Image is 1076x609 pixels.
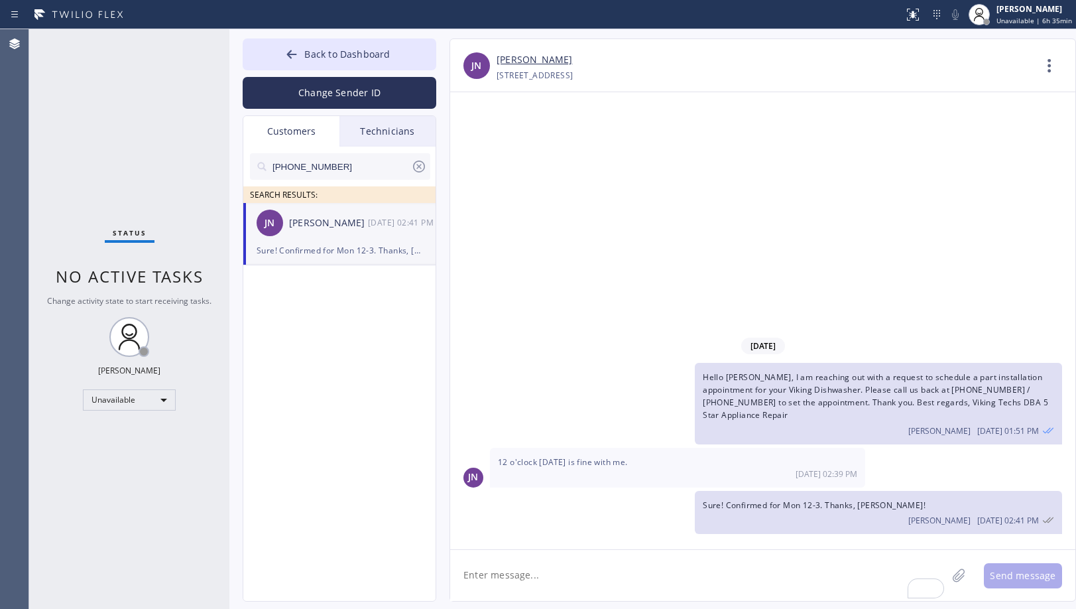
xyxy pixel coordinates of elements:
div: Technicians [339,116,436,147]
button: Back to Dashboard [243,38,436,70]
span: Hello [PERSON_NAME], I am reaching out with a request to schedule a part installation appointment... [703,372,1048,421]
div: [PERSON_NAME] [289,216,368,231]
div: Unavailable [83,389,176,411]
input: Search [271,153,411,180]
span: JN [265,216,274,231]
span: [DATE] 02:41 PM [977,515,1039,526]
button: Mute [946,5,965,24]
span: JN [468,470,478,485]
div: 08/21/2025 9:39 AM [490,448,865,488]
span: No active tasks [56,265,204,287]
div: [PERSON_NAME] [98,365,160,376]
button: Send message [984,563,1062,588]
span: SEARCH RESULTS: [250,189,318,200]
span: JN [471,58,481,74]
div: Customers [243,116,339,147]
div: Sure! Confirmed for Mon 12-3. Thanks, [PERSON_NAME]! [257,243,422,258]
span: 12 o'clock [DATE] is fine with me. [498,456,628,468]
span: Status [113,228,147,237]
span: Back to Dashboard [304,48,390,60]
span: Sure! Confirmed for Mon 12-3. Thanks, [PERSON_NAME]! [703,500,926,511]
div: 08/21/2025 9:41 AM [695,491,1062,534]
span: Change activity state to start receiving tasks. [47,295,211,306]
div: [STREET_ADDRESS] [497,68,573,83]
span: Unavailable | 6h 35min [996,16,1072,25]
textarea: To enrich screen reader interactions, please activate Accessibility in Grammarly extension settings [450,550,947,601]
button: Change Sender ID [243,77,436,109]
span: [DATE] 01:51 PM [977,425,1039,437]
div: [PERSON_NAME] [996,3,1072,15]
span: [PERSON_NAME] [908,425,971,437]
span: [PERSON_NAME] [908,515,971,526]
div: 08/21/2025 9:41 AM [368,215,437,230]
span: [DATE] 02:39 PM [796,468,857,480]
span: [DATE] [741,338,785,354]
div: 08/21/2025 9:51 AM [695,363,1062,444]
a: [PERSON_NAME] [497,52,572,68]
